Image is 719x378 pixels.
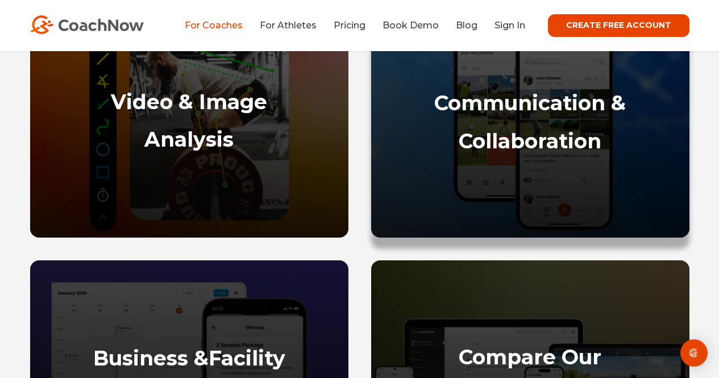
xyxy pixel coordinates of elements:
a: Video & Image [111,89,267,114]
a: Pricing [334,20,365,31]
a: Analysis [144,127,234,152]
strong: Business & [93,346,209,371]
a: Book Demo [383,20,439,31]
a: Collaboration [459,128,601,153]
a: For Coaches [185,20,243,31]
a: Blog [456,20,477,31]
a: Communication & [434,90,626,115]
a: Business &Facility [93,346,285,371]
a: Sign In [494,20,525,31]
strong: Facility [209,346,285,371]
a: For Athletes [260,20,317,31]
img: CoachNow Logo [30,15,144,34]
a: Compare Our [459,344,601,369]
a: CREATE FREE ACCOUNT [548,14,689,37]
div: Open Intercom Messenger [680,339,708,367]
